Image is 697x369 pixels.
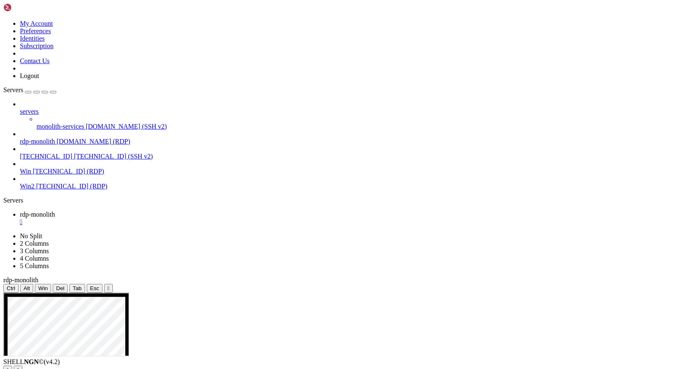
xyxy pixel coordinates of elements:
a: Contact Us [20,57,50,64]
a: 4 Columns [20,255,49,262]
li: rdp-monolith [DOMAIN_NAME] (RDP) [20,130,694,145]
a: My Account [20,20,53,27]
span: rdp-monolith [20,211,55,218]
span: [TECHNICAL_ID] (RDP) [33,168,104,175]
span: Tab [73,285,82,291]
span: [DOMAIN_NAME] (RDP) [56,138,130,145]
li: [TECHNICAL_ID] [TECHNICAL_ID] (SSH v2) [20,145,694,160]
button:  [104,284,113,293]
span: Ctrl [7,285,15,291]
a: Win2 [TECHNICAL_ID] (RDP) [20,183,694,190]
span: SHELL © [3,358,60,365]
a: Identities [20,35,45,42]
a: 3 Columns [20,247,49,254]
li: servers [20,100,694,130]
span: Win [20,168,31,175]
a: 2 Columns [20,240,49,247]
span: [TECHNICAL_ID] [20,153,72,160]
button: Alt [20,284,34,293]
a: monolith-services [DOMAIN_NAME] (SSH v2) [37,123,694,130]
div: Servers [3,197,694,204]
a: Subscription [20,42,54,49]
span: 4.2.0 [44,358,60,365]
button: Tab [69,284,85,293]
li: Win2 [TECHNICAL_ID] (RDP) [20,175,694,190]
span: rdp-monolith [3,276,38,283]
span: [TECHNICAL_ID] (RDP) [36,183,107,190]
span: Del [56,285,64,291]
a: Preferences [20,27,51,34]
a:  [20,218,694,226]
a: Win [TECHNICAL_ID] (RDP) [20,168,694,175]
button: Win [35,284,51,293]
a: 5 Columns [20,262,49,269]
a: No Split [20,232,42,239]
div:  [107,285,110,291]
a: servers [20,108,694,115]
span: Win [38,285,48,291]
li: Win [TECHNICAL_ID] (RDP) [20,160,694,175]
button: Ctrl [3,284,19,293]
a: [TECHNICAL_ID] [TECHNICAL_ID] (SSH v2) [20,153,694,160]
span: [TECHNICAL_ID] (SSH v2) [74,153,153,160]
li: monolith-services [DOMAIN_NAME] (SSH v2) [37,115,694,130]
span: Alt [24,285,30,291]
span: Esc [90,285,99,291]
span: Servers [3,86,23,93]
b: NGN [24,358,39,365]
a: Servers [3,86,56,93]
span: Win2 [20,183,34,190]
a: rdp-monolith [20,211,694,226]
span: servers [20,108,39,115]
img: Shellngn [3,3,51,12]
a: Logout [20,72,39,79]
button: Del [53,284,68,293]
button: Esc [87,284,102,293]
a: rdp-monolith [DOMAIN_NAME] (RDP) [20,138,694,145]
span: monolith-services [37,123,84,130]
span: rdp-monolith [20,138,55,145]
span: [DOMAIN_NAME] (SSH v2) [86,123,167,130]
